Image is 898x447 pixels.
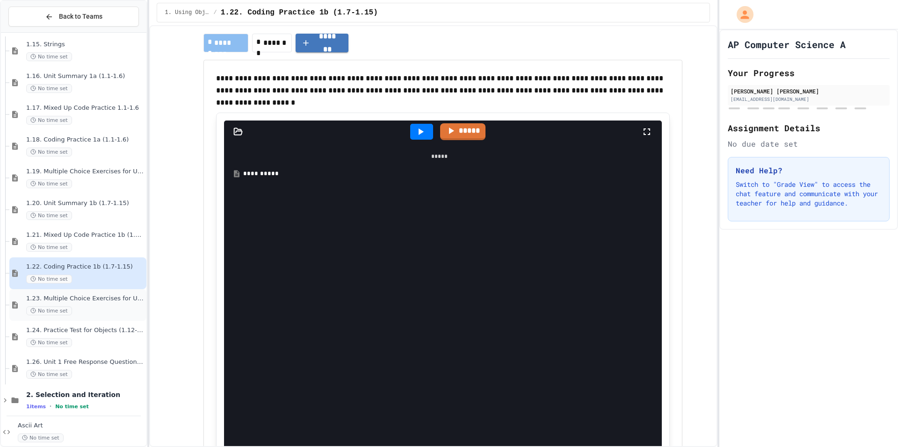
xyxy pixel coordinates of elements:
span: No time set [26,211,72,220]
span: No time set [26,275,72,284]
span: 1 items [26,404,46,410]
span: 1.17. Mixed Up Code Practice 1.1-1.6 [26,104,145,112]
span: 1.18. Coding Practice 1a (1.1-1.6) [26,136,145,144]
span: 1.22. Coding Practice 1b (1.7-1.15) [221,7,378,18]
div: My Account [727,4,756,25]
span: 1.15. Strings [26,41,145,49]
span: 1. Using Objects and Methods [165,9,210,16]
span: • [50,403,51,410]
span: 1.19. Multiple Choice Exercises for Unit 1a (1.1-1.6) [26,168,145,176]
p: Switch to "Grade View" to access the chat feature and communicate with your teacher for help and ... [736,180,882,208]
span: No time set [55,404,89,410]
span: 1.24. Practice Test for Objects (1.12-1.14) [26,326,145,334]
span: No time set [26,179,72,188]
span: Back to Teams [59,12,102,21]
span: 1.26. Unit 1 Free Response Question (FRQ) Practice [26,358,145,366]
h2: Assignment Details [728,121,890,135]
span: No time set [26,370,72,379]
div: [EMAIL_ADDRESS][DOMAIN_NAME] [731,96,887,103]
span: No time set [26,52,72,61]
span: 2. Selection and Iteration [26,390,145,399]
span: / [213,9,217,16]
span: No time set [26,338,72,347]
span: 1.22. Coding Practice 1b (1.7-1.15) [26,263,145,271]
h3: Need Help? [736,165,882,176]
span: 1.21. Mixed Up Code Practice 1b (1.7-1.15) [26,231,145,239]
span: Ascii Art [18,422,145,430]
span: No time set [26,243,72,252]
span: 1.20. Unit Summary 1b (1.7-1.15) [26,199,145,207]
span: 1.16. Unit Summary 1a (1.1-1.6) [26,72,145,80]
span: No time set [26,84,72,93]
span: No time set [26,306,72,315]
div: [PERSON_NAME] [PERSON_NAME] [731,87,887,95]
span: No time set [26,148,72,156]
button: Back to Teams [8,7,139,27]
h1: AP Computer Science A [728,38,846,51]
span: 1.23. Multiple Choice Exercises for Unit 1b (1.9-1.15) [26,295,145,303]
h2: Your Progress [728,66,890,79]
div: No due date set [728,138,890,149]
span: No time set [26,116,72,125]
span: No time set [18,433,64,442]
